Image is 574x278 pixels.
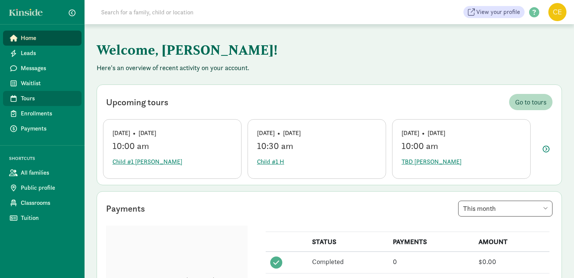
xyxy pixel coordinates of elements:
a: View your profile [463,6,525,18]
span: Leads [21,49,75,58]
span: Tours [21,94,75,103]
div: 10:00 am [402,141,521,151]
div: 0 [393,256,469,267]
a: Waitlist [3,76,82,91]
h1: Welcome, [PERSON_NAME]! [97,36,470,63]
span: Home [21,34,75,43]
th: STATUS [308,232,388,252]
span: Public profile [21,183,75,192]
button: TBD [PERSON_NAME] [402,154,462,169]
button: Child #1 [PERSON_NAME] [112,154,182,169]
th: AMOUNT [474,232,549,252]
a: Messages [3,61,82,76]
span: Go to tours [515,97,546,107]
span: TBD [PERSON_NAME] [402,157,462,166]
div: [DATE] • [DATE] [112,129,232,138]
span: Classrooms [21,198,75,207]
span: Child #1 [PERSON_NAME] [112,157,182,166]
button: Child #1 H [257,154,284,169]
a: Leads [3,46,82,61]
a: Payments [3,121,82,136]
input: Search for a family, child or location [97,5,308,20]
p: Here's an overview of recent activity on your account. [97,63,562,72]
div: $0.00 [479,256,545,267]
a: Tours [3,91,82,106]
a: Public profile [3,180,82,195]
a: Classrooms [3,195,82,210]
div: Completed [312,256,384,267]
span: Waitlist [21,79,75,88]
span: Child #1 H [257,157,284,166]
a: Home [3,31,82,46]
div: 10:30 am [257,141,377,151]
div: Payments [106,202,145,215]
span: Enrollments [21,109,75,118]
span: Payments [21,124,75,133]
div: [DATE] • [DATE] [257,129,377,138]
th: PAYMENTS [388,232,474,252]
a: Enrollments [3,106,82,121]
span: View your profile [476,8,520,17]
span: Tuition [21,213,75,223]
iframe: Chat Widget [536,242,574,278]
div: [DATE] • [DATE] [402,129,521,138]
a: Go to tours [509,94,552,110]
span: Messages [21,64,75,73]
div: Upcoming tours [106,95,168,109]
a: Tuition [3,210,82,226]
a: All families [3,165,82,180]
span: All families [21,168,75,177]
div: 10:00 am [112,141,232,151]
